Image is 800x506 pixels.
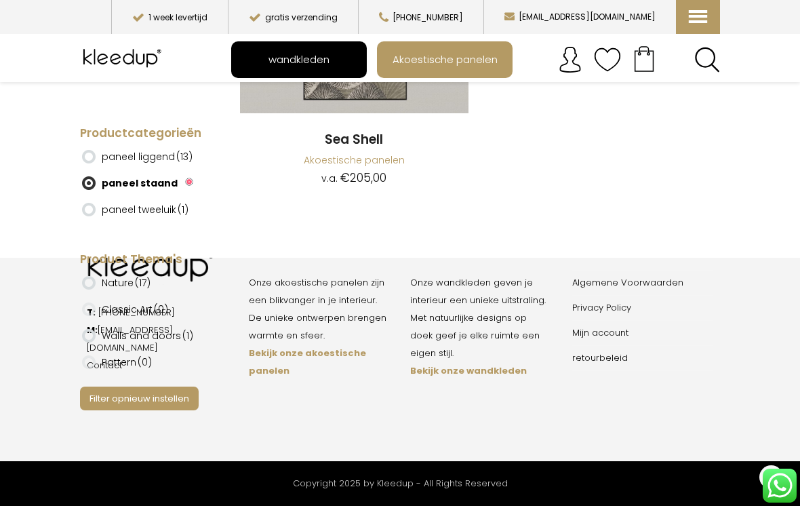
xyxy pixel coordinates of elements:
[178,203,188,216] span: (1)
[410,364,527,377] a: Bekijk onze wandkleden
[249,274,391,380] p: Onze akoestische panelen zijn een blikvanger in je interieur. De unieke ontwerpen brengen warmte ...
[261,47,337,73] span: wandkleden
[572,301,631,314] a: Privacy Policy
[621,41,667,75] a: Your cart
[594,46,621,73] img: verlanglijstje.svg
[572,351,628,364] a: retourbeleid
[694,47,720,73] a: Search
[249,347,366,377] a: Bekijk onze akoestische panelen
[102,145,193,168] label: paneel liggend
[340,170,386,186] bdi: 205,00
[102,324,193,347] label: Walls and doors
[572,276,683,289] a: Algemene Voorwaarden
[304,153,405,167] a: Akoestische panelen
[233,43,365,77] a: wandkleden
[185,178,193,186] img: Verwijderen
[231,41,730,78] nav: Main menu
[385,47,505,73] span: Akoestische panelen
[102,271,151,294] label: Nature
[80,41,167,75] img: Kleedup
[102,351,152,374] label: Pattern
[321,172,338,185] span: v.a.
[182,329,193,343] span: (1)
[557,46,584,73] img: account.svg
[176,150,193,163] span: (13)
[80,387,199,410] button: Filter opnieuw instellen
[80,475,720,492] div: Copyright 2025 by Kleedup - All Rights Reserved
[572,326,628,339] a: Mijn account
[80,252,208,268] h4: Product Thema's
[378,43,511,77] a: Akoestische panelen
[240,131,468,149] a: Sea Shell
[154,303,168,316] span: (0)
[410,274,552,380] p: Onze wandkleden geven je interieur een unieke uitstraling. Met natuurlijke designs op doek geef j...
[102,172,178,195] label: paneel staand
[135,276,151,290] span: (17)
[80,125,208,142] h4: Productcategorieën
[138,355,152,369] span: (0)
[102,198,188,221] label: paneel tweeluik
[102,298,168,321] label: Classic Art
[340,170,350,186] span: €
